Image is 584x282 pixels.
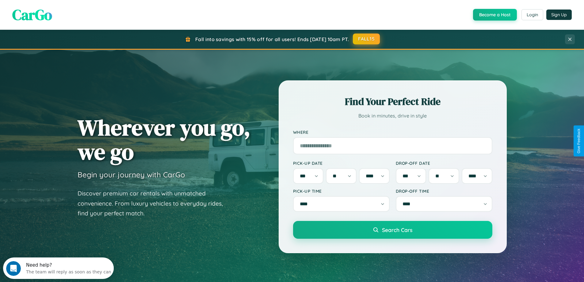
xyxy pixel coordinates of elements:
[293,188,390,194] label: Pick-up Time
[3,257,114,279] iframe: Intercom live chat discovery launcher
[6,261,21,276] iframe: Intercom live chat
[195,36,349,42] span: Fall into savings with 15% off for all users! Ends [DATE] 10am PT.
[78,115,250,164] h1: Wherever you go, we go
[12,5,52,25] span: CarGo
[78,188,231,218] p: Discover premium car rentals with unmatched convenience. From luxury vehicles to everyday rides, ...
[293,160,390,166] label: Pick-up Date
[293,95,492,108] h2: Find Your Perfect Ride
[396,160,492,166] label: Drop-off Date
[23,5,108,10] div: Need help?
[353,33,380,44] button: FALL15
[2,2,114,19] div: Open Intercom Messenger
[293,129,492,135] label: Where
[546,10,572,20] button: Sign Up
[577,129,581,153] div: Give Feedback
[78,170,185,179] h3: Begin your journey with CarGo
[473,9,517,21] button: Become a Host
[382,226,412,233] span: Search Cars
[23,10,108,17] div: The team will reply as soon as they can
[521,9,543,20] button: Login
[293,111,492,120] p: Book in minutes, drive in style
[396,188,492,194] label: Drop-off Time
[293,221,492,239] button: Search Cars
